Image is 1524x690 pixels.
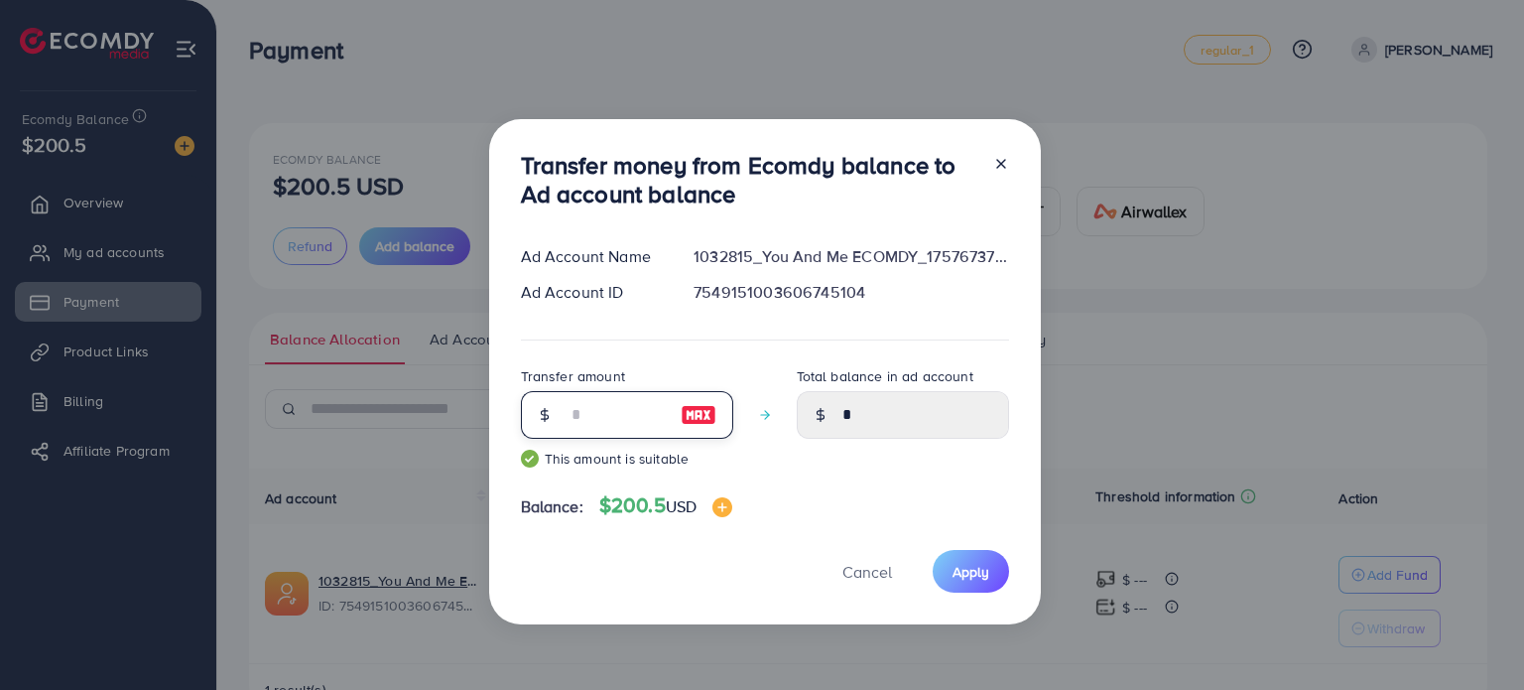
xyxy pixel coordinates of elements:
img: image [681,403,716,427]
span: Cancel [842,561,892,583]
button: Cancel [818,550,917,593]
span: USD [666,495,697,517]
div: 1032815_You And Me ECOMDY_1757673778601 [678,245,1024,268]
h3: Transfer money from Ecomdy balance to Ad account balance [521,151,977,208]
img: guide [521,450,539,468]
div: Ad Account Name [505,245,679,268]
span: Apply [952,562,989,582]
div: 7549151003606745104 [678,281,1024,304]
span: Balance: [521,495,583,518]
iframe: Chat [1440,601,1509,675]
div: Ad Account ID [505,281,679,304]
button: Apply [933,550,1009,593]
label: Transfer amount [521,366,625,386]
label: Total balance in ad account [797,366,973,386]
small: This amount is suitable [521,449,733,469]
img: image [712,497,732,517]
h4: $200.5 [599,493,732,518]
